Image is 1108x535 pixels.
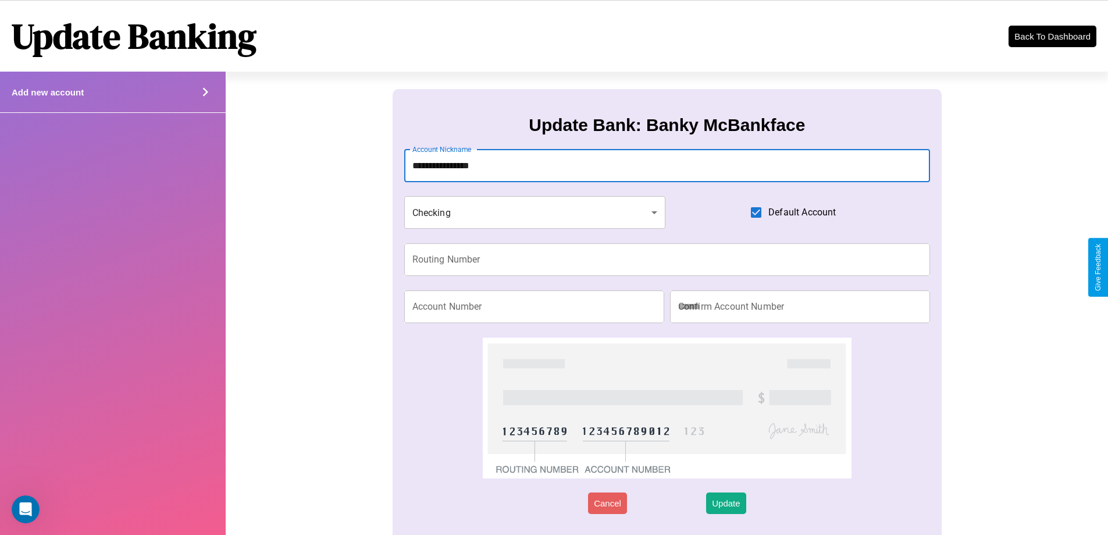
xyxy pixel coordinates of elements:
button: Update [706,493,746,514]
div: Give Feedback [1094,244,1102,291]
h3: Update Bank: Banky McBankface [529,115,805,135]
button: Back To Dashboard [1009,26,1096,47]
button: Cancel [588,493,627,514]
iframe: Intercom live chat [12,495,40,523]
h1: Update Banking [12,12,256,60]
label: Account Nickname [412,144,472,154]
div: Checking [404,196,666,229]
img: check [483,338,851,479]
h4: Add new account [12,87,84,97]
span: Default Account [768,206,836,219]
